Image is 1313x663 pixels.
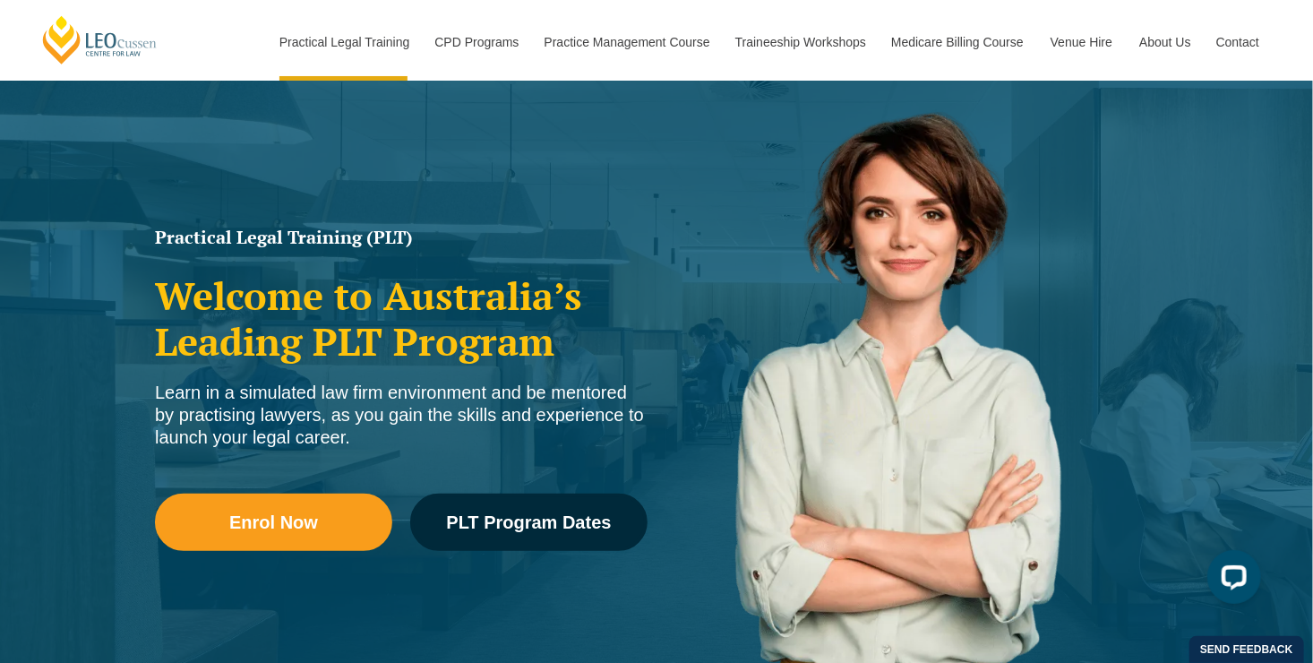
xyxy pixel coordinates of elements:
[410,494,648,551] a: PLT Program Dates
[722,4,878,81] a: Traineeship Workshops
[878,4,1037,81] a: Medicare Billing Course
[155,382,648,449] div: Learn in a simulated law firm environment and be mentored by practising lawyers, as you gain the ...
[1203,4,1273,81] a: Contact
[266,4,422,81] a: Practical Legal Training
[531,4,722,81] a: Practice Management Course
[155,494,392,551] a: Enrol Now
[155,273,648,364] h2: Welcome to Australia’s Leading PLT Program
[155,228,648,246] h1: Practical Legal Training (PLT)
[229,513,318,531] span: Enrol Now
[1193,543,1268,618] iframe: LiveChat chat widget
[1126,4,1203,81] a: About Us
[40,14,159,65] a: [PERSON_NAME] Centre for Law
[421,4,530,81] a: CPD Programs
[1037,4,1126,81] a: Venue Hire
[446,513,611,531] span: PLT Program Dates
